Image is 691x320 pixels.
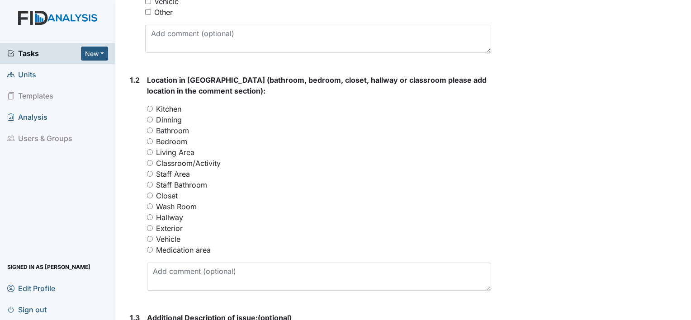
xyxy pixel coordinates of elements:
[7,302,47,316] span: Sign out
[156,104,181,114] label: Kitchen
[7,68,36,82] span: Units
[147,138,153,144] input: Bedroom
[81,47,108,61] button: New
[147,160,153,166] input: Classroom/Activity
[156,136,187,147] label: Bedroom
[147,149,153,155] input: Living Area
[156,212,183,223] label: Hallway
[147,171,153,177] input: Staff Area
[147,214,153,220] input: Hallway
[156,147,194,158] label: Living Area
[147,182,153,188] input: Staff Bathroom
[156,234,180,245] label: Vehicle
[156,114,182,125] label: Dinning
[147,225,153,231] input: Exterior
[7,48,81,59] a: Tasks
[147,236,153,242] input: Vehicle
[156,201,197,212] label: Wash Room
[156,190,178,201] label: Closet
[154,7,173,18] div: Other
[147,203,153,209] input: Wash Room
[147,193,153,198] input: Closet
[156,179,207,190] label: Staff Bathroom
[156,245,211,255] label: Medication area
[147,117,153,122] input: Dinning
[156,125,189,136] label: Bathroom
[130,75,140,85] label: 1.2
[147,106,153,112] input: Kitchen
[156,158,221,169] label: Classroom/Activity
[147,247,153,253] input: Medication area
[7,110,47,124] span: Analysis
[147,75,487,95] span: Location in [GEOGRAPHIC_DATA] (bathroom, bedroom, closet, hallway or classroom please add locatio...
[147,127,153,133] input: Bathroom
[7,260,90,274] span: Signed in as [PERSON_NAME]
[156,169,190,179] label: Staff Area
[156,223,183,234] label: Exterior
[7,281,55,295] span: Edit Profile
[145,9,151,15] input: Other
